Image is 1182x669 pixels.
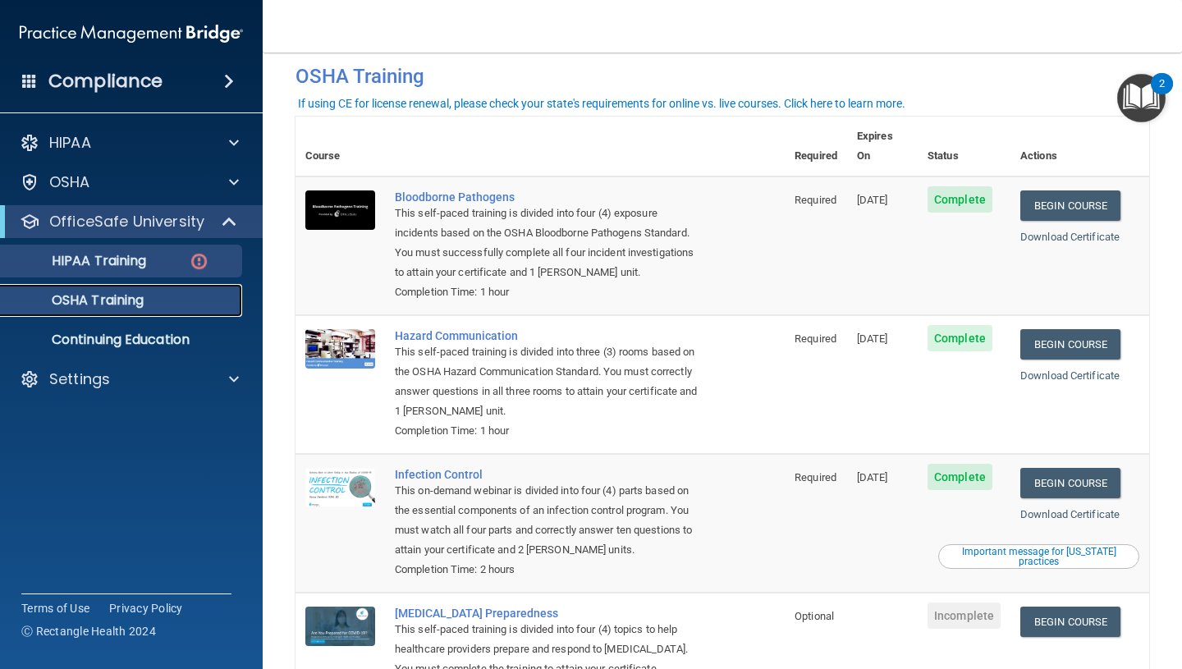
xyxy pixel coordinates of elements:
[49,212,204,231] p: OfficeSafe University
[395,421,703,441] div: Completion Time: 1 hour
[295,117,385,176] th: Course
[20,212,238,231] a: OfficeSafe University
[928,464,992,490] span: Complete
[1020,231,1120,243] a: Download Certificate
[857,471,888,483] span: [DATE]
[395,468,703,481] a: Infection Control
[20,172,239,192] a: OSHA
[1020,190,1120,221] a: Begin Course
[11,253,146,269] p: HIPAA Training
[847,117,918,176] th: Expires On
[1020,607,1120,637] a: Begin Course
[49,133,91,153] p: HIPAA
[1020,508,1120,520] a: Download Certificate
[395,560,703,580] div: Completion Time: 2 hours
[20,133,239,153] a: HIPAA
[395,607,703,620] a: [MEDICAL_DATA] Preparedness
[109,600,183,616] a: Privacy Policy
[20,369,239,389] a: Settings
[48,70,163,93] h4: Compliance
[395,342,703,421] div: This self-paced training is divided into three (3) rooms based on the OSHA Hazard Communication S...
[1159,84,1165,105] div: 2
[20,17,243,50] img: PMB logo
[49,369,110,389] p: Settings
[857,332,888,345] span: [DATE]
[918,117,1010,176] th: Status
[795,610,834,622] span: Optional
[1020,369,1120,382] a: Download Certificate
[395,204,703,282] div: This self-paced training is divided into four (4) exposure incidents based on the OSHA Bloodborne...
[1020,468,1120,498] a: Begin Course
[49,172,90,192] p: OSHA
[11,332,235,348] p: Continuing Education
[295,95,908,112] button: If using CE for license renewal, please check your state's requirements for online vs. live cours...
[785,117,847,176] th: Required
[795,471,836,483] span: Required
[928,603,1001,629] span: Incomplete
[395,481,703,560] div: This on-demand webinar is divided into four (4) parts based on the essential components of an inf...
[1010,117,1149,176] th: Actions
[1117,74,1166,122] button: Open Resource Center, 2 new notifications
[189,251,209,272] img: danger-circle.6113f641.png
[795,194,836,206] span: Required
[1020,329,1120,360] a: Begin Course
[857,194,888,206] span: [DATE]
[295,65,1149,88] h4: OSHA Training
[941,547,1137,566] div: Important message for [US_STATE] practices
[938,544,1139,569] button: Read this if you are a dental practitioner in the state of CA
[395,282,703,302] div: Completion Time: 1 hour
[21,600,89,616] a: Terms of Use
[11,292,144,309] p: OSHA Training
[395,329,703,342] a: Hazard Communication
[395,190,703,204] a: Bloodborne Pathogens
[795,332,836,345] span: Required
[928,325,992,351] span: Complete
[21,623,156,639] span: Ⓒ Rectangle Health 2024
[298,98,905,109] div: If using CE for license renewal, please check your state's requirements for online vs. live cours...
[928,186,992,213] span: Complete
